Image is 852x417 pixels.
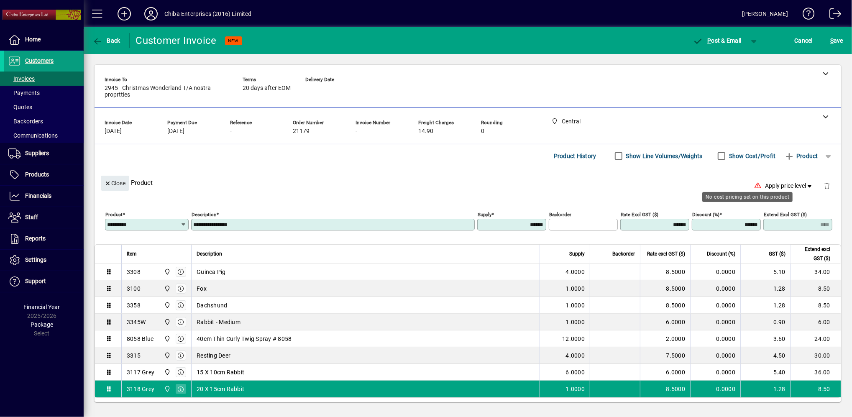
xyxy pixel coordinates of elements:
[305,85,307,92] span: -
[167,128,184,135] span: [DATE]
[95,167,841,198] div: Product
[105,85,230,98] span: 2945 - Christmas Wonderland T/A nostra proprtties
[25,171,49,178] span: Products
[740,330,791,347] td: 3.60
[791,264,841,280] td: 34.00
[793,33,815,48] button: Cancel
[612,249,635,258] span: Backorder
[478,212,491,217] mat-label: Supply
[127,351,141,360] div: 3315
[162,368,171,377] span: Central
[127,335,154,343] div: 8058 Blue
[127,301,141,310] div: 3358
[197,351,230,360] span: Resting Deer
[105,212,123,217] mat-label: Product
[566,301,585,310] span: 1.0000
[690,364,740,381] td: 0.0000
[84,33,130,48] app-page-header-button: Back
[104,177,126,190] span: Close
[243,85,291,92] span: 20 days after EOM
[4,72,84,86] a: Invoices
[621,212,658,217] mat-label: Rate excl GST ($)
[689,33,746,48] button: Post & Email
[4,271,84,292] a: Support
[562,335,585,343] span: 12.0000
[645,368,685,376] div: 6.0000
[25,278,46,284] span: Support
[791,347,841,364] td: 30.00
[197,249,222,258] span: Description
[762,179,817,194] button: Apply price level
[791,330,841,347] td: 24.00
[197,385,244,393] span: 20 X 15cm Rabbit
[197,301,227,310] span: Dachshund
[690,314,740,330] td: 0.0000
[624,152,703,160] label: Show Line Volumes/Weights
[796,2,815,29] a: Knowledge Base
[4,100,84,114] a: Quotes
[8,90,40,96] span: Payments
[90,33,123,48] button: Back
[127,385,154,393] div: 3118 Grey
[4,143,84,164] a: Suppliers
[4,114,84,128] a: Backorders
[566,368,585,376] span: 6.0000
[25,150,49,156] span: Suppliers
[645,268,685,276] div: 8.5000
[707,249,735,258] span: Discount (%)
[742,7,788,20] div: [PERSON_NAME]
[162,301,171,310] span: Central
[645,301,685,310] div: 8.5000
[197,268,226,276] span: Guinea Pig
[765,182,814,190] span: Apply price level
[566,385,585,393] span: 1.0000
[105,128,122,135] span: [DATE]
[31,321,53,328] span: Package
[566,351,585,360] span: 4.0000
[692,212,719,217] mat-label: Discount (%)
[740,264,791,280] td: 5.10
[830,37,834,44] span: S
[162,317,171,327] span: Central
[127,368,154,376] div: 3117 Grey
[566,318,585,326] span: 1.0000
[645,385,685,393] div: 8.5000
[4,186,84,207] a: Financials
[138,6,164,21] button: Profile
[740,280,791,297] td: 1.28
[791,280,841,297] td: 8.50
[4,29,84,50] a: Home
[127,284,141,293] div: 3100
[162,384,171,394] span: Central
[25,36,41,43] span: Home
[4,86,84,100] a: Payments
[791,364,841,381] td: 36.00
[693,37,742,44] span: ost & Email
[197,335,292,343] span: 40cm Thin Curly Twig Spray # 8058
[228,38,239,43] span: NEW
[197,318,241,326] span: Rabbit - Medium
[24,304,60,310] span: Financial Year
[645,318,685,326] div: 6.0000
[8,118,43,125] span: Backorders
[554,149,596,163] span: Product History
[740,364,791,381] td: 5.40
[127,268,141,276] div: 3308
[740,297,791,314] td: 1.28
[690,264,740,280] td: 0.0000
[784,149,818,163] span: Product
[727,152,776,160] label: Show Cost/Profit
[356,128,357,135] span: -
[791,297,841,314] td: 8.50
[645,335,685,343] div: 2.0000
[645,351,685,360] div: 7.5000
[4,164,84,185] a: Products
[481,128,484,135] span: 0
[101,176,129,191] button: Close
[25,214,38,220] span: Staff
[690,297,740,314] td: 0.0000
[230,128,232,135] span: -
[647,249,685,258] span: Rate excl GST ($)
[162,351,171,360] span: Central
[702,192,793,202] div: No cost pricing set on this product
